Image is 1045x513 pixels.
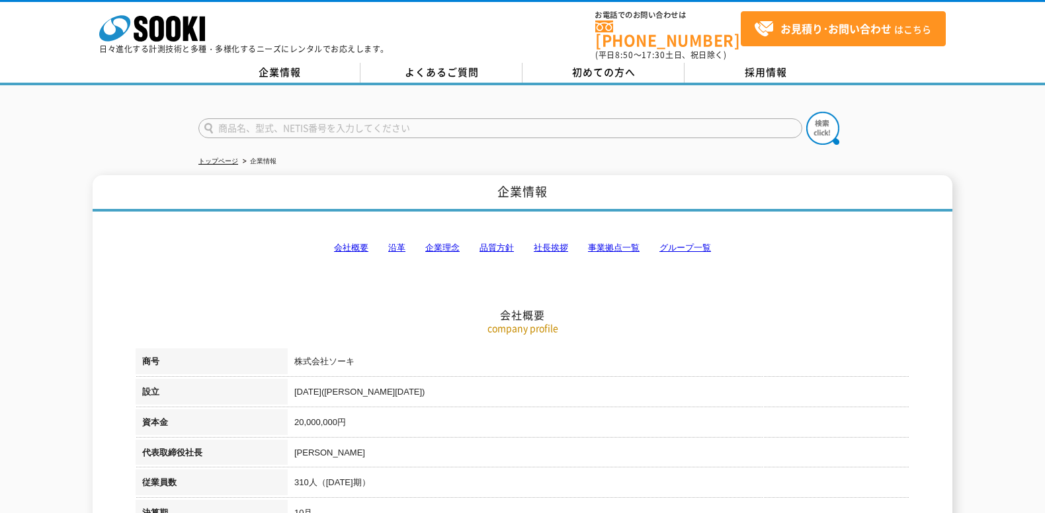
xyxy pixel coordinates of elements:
[136,440,288,470] th: 代表取締役社長
[288,379,909,409] td: [DATE]([PERSON_NAME][DATE])
[240,155,276,169] li: 企業情報
[522,63,685,83] a: 初めての方へ
[595,20,741,48] a: [PHONE_NUMBER]
[642,49,665,61] span: 17:30
[806,112,839,145] img: btn_search.png
[659,243,711,253] a: グループ一覧
[136,176,909,322] h2: 会社概要
[534,243,568,253] a: 社長挨拶
[136,379,288,409] th: 設立
[198,157,238,165] a: トップページ
[741,11,946,46] a: お見積り･お問い合わせはこちら
[425,243,460,253] a: 企業理念
[360,63,522,83] a: よくあるご質問
[754,19,931,39] span: はこちら
[588,243,640,253] a: 事業拠点一覧
[136,348,288,379] th: 商号
[198,63,360,83] a: 企業情報
[136,409,288,440] th: 資本金
[136,321,909,335] p: company profile
[334,243,368,253] a: 会社概要
[615,49,634,61] span: 8:50
[288,440,909,470] td: [PERSON_NAME]
[572,65,636,79] span: 初めての方へ
[595,11,741,19] span: お電話でのお問い合わせは
[136,469,288,500] th: 従業員数
[288,348,909,379] td: 株式会社ソーキ
[288,409,909,440] td: 20,000,000円
[198,118,802,138] input: 商品名、型式、NETIS番号を入力してください
[685,63,847,83] a: 採用情報
[480,243,514,253] a: 品質方針
[780,20,892,36] strong: お見積り･お問い合わせ
[288,469,909,500] td: 310人（[DATE]期）
[595,49,726,61] span: (平日 ～ 土日、祝日除く)
[93,175,952,212] h1: 企業情報
[388,243,405,253] a: 沿革
[99,45,389,53] p: 日々進化する計測技術と多種・多様化するニーズにレンタルでお応えします。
